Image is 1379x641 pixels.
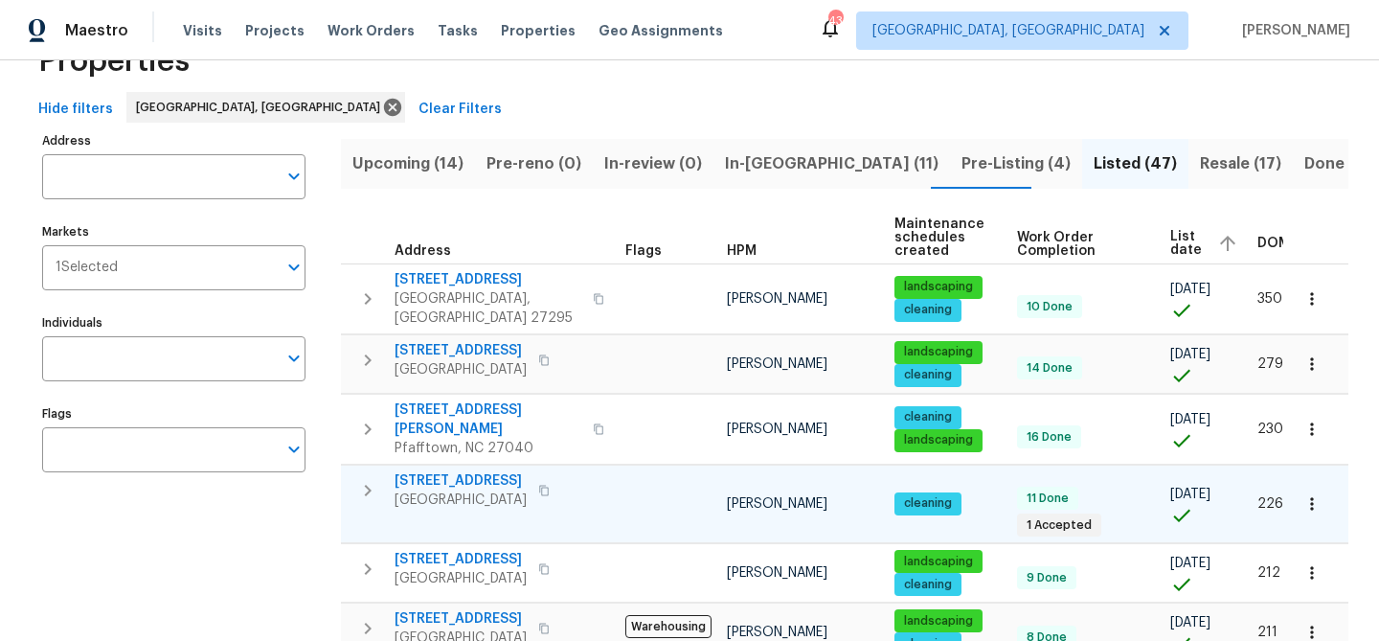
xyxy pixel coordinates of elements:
[395,360,527,379] span: [GEOGRAPHIC_DATA]
[395,569,527,588] span: [GEOGRAPHIC_DATA]
[1257,497,1283,511] span: 226
[1019,429,1079,446] span: 16 Done
[727,357,827,371] span: [PERSON_NAME]
[599,21,723,40] span: Geo Assignments
[1019,299,1080,315] span: 10 Done
[1170,488,1210,501] span: [DATE]
[896,367,960,383] span: cleaning
[1257,292,1282,306] span: 350
[281,254,307,281] button: Open
[894,217,984,258] span: Maintenance schedules created
[395,471,527,491] span: [STREET_ADDRESS]
[352,150,463,177] span: Upcoming (14)
[395,609,527,629] span: [STREET_ADDRESS]
[1200,150,1281,177] span: Resale (17)
[896,495,960,512] span: cleaning
[42,317,305,329] label: Individuals
[727,292,827,306] span: [PERSON_NAME]
[38,52,190,71] span: Properties
[486,150,581,177] span: Pre-reno (0)
[328,21,415,40] span: Work Orders
[281,436,307,463] button: Open
[1094,150,1177,177] span: Listed (47)
[1257,237,1290,250] span: DOM
[42,226,305,238] label: Markets
[281,163,307,190] button: Open
[896,279,981,295] span: landscaping
[501,21,576,40] span: Properties
[1170,557,1210,570] span: [DATE]
[395,550,527,569] span: [STREET_ADDRESS]
[65,21,128,40] span: Maestro
[42,408,305,420] label: Flags
[42,135,305,147] label: Address
[872,21,1144,40] span: [GEOGRAPHIC_DATA], [GEOGRAPHIC_DATA]
[1017,231,1138,258] span: Work Order Completion
[245,21,305,40] span: Projects
[896,409,960,425] span: cleaning
[1257,626,1277,639] span: 211
[395,289,581,328] span: [GEOGRAPHIC_DATA], [GEOGRAPHIC_DATA] 27295
[604,150,702,177] span: In-review (0)
[31,92,121,127] button: Hide filters
[1170,283,1210,296] span: [DATE]
[727,244,757,258] span: HPM
[1019,570,1074,586] span: 9 Done
[395,244,451,258] span: Address
[725,150,938,177] span: In-[GEOGRAPHIC_DATA] (11)
[438,24,478,37] span: Tasks
[395,341,527,360] span: [STREET_ADDRESS]
[1234,21,1350,40] span: [PERSON_NAME]
[395,491,527,510] span: [GEOGRAPHIC_DATA]
[1257,357,1283,371] span: 279
[727,497,827,511] span: [PERSON_NAME]
[896,577,960,593] span: cleaning
[1019,491,1076,507] span: 11 Done
[38,98,113,122] span: Hide filters
[395,270,581,289] span: [STREET_ADDRESS]
[896,432,981,448] span: landscaping
[1257,566,1280,580] span: 212
[395,439,581,458] span: Pfafftown, NC 27040
[126,92,405,123] div: [GEOGRAPHIC_DATA], [GEOGRAPHIC_DATA]
[411,92,509,127] button: Clear Filters
[183,21,222,40] span: Visits
[1019,517,1099,534] span: 1 Accepted
[625,615,712,638] span: Warehousing
[136,98,388,117] span: [GEOGRAPHIC_DATA], [GEOGRAPHIC_DATA]
[1170,616,1210,630] span: [DATE]
[418,98,502,122] span: Clear Filters
[281,345,307,372] button: Open
[625,244,662,258] span: Flags
[395,401,581,439] span: [STREET_ADDRESS][PERSON_NAME]
[1257,423,1283,436] span: 230
[1019,360,1080,377] span: 14 Done
[828,11,842,31] div: 43
[896,302,960,318] span: cleaning
[896,344,981,360] span: landscaping
[961,150,1071,177] span: Pre-Listing (4)
[727,626,827,639] span: [PERSON_NAME]
[727,566,827,580] span: [PERSON_NAME]
[727,423,827,436] span: [PERSON_NAME]
[896,613,981,630] span: landscaping
[56,260,118,276] span: 1 Selected
[1170,230,1202,257] span: List date
[1170,348,1210,361] span: [DATE]
[1170,413,1210,426] span: [DATE]
[896,554,981,570] span: landscaping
